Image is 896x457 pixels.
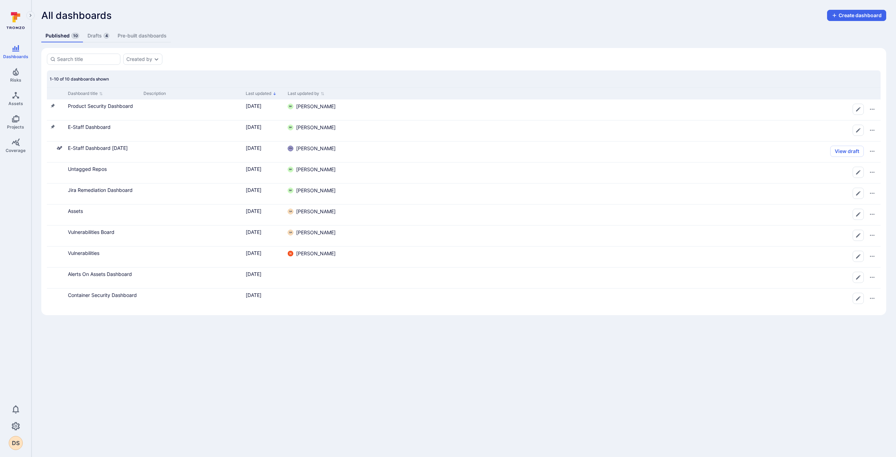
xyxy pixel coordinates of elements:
[285,268,344,288] div: Cell for Last updated by
[47,184,65,204] div: Cell for icons
[243,141,285,162] div: Cell for Last updated
[867,104,878,115] button: Row actions menu
[243,226,285,246] div: Cell for Last updated
[285,99,344,120] div: Cell for Last updated by
[50,271,55,278] span: Pin to sidebar
[65,247,141,267] div: Cell for Dashboard title
[344,226,881,246] div: Cell for
[65,120,141,141] div: Cell for Dashboard title
[9,436,23,450] button: DS
[141,226,243,246] div: Cell for Description
[246,91,276,96] button: Sort by Last updated
[344,205,881,225] div: Cell for
[246,250,261,256] span: [DATE]
[246,145,261,151] span: [DATE]
[288,230,293,235] div: Sharif Amiri
[141,247,243,267] div: Cell for Description
[65,226,141,246] div: Cell for Dashboard title
[344,141,881,162] div: Cell for
[243,289,285,310] div: Cell for Last updated
[296,145,336,152] span: [PERSON_NAME]
[126,56,152,62] div: Created by
[288,209,293,214] div: Sharif Amiri
[50,124,55,130] button: Unpin from sidebar
[243,120,285,141] div: Cell for Last updated
[867,125,878,136] button: Row actions menu
[344,268,881,288] div: Cell for
[296,229,336,236] span: [PERSON_NAME]
[50,145,55,152] span: Pin to sidebar
[41,29,886,42] div: dashboards tabs
[296,250,336,257] span: [PERSON_NAME]
[288,104,293,109] div: Blake Kizer
[47,141,65,162] div: Cell for icons
[57,145,62,151] svg: There is a draft version of this dashboard available with unpublished changes
[288,91,324,96] button: Sort by Last updated by
[141,205,243,225] div: Cell for Description
[68,250,99,256] a: Vulnerabilities
[50,124,55,131] span: Unpin from sidebar
[10,77,21,83] span: Risks
[853,293,864,304] button: Edit dashboard
[853,230,864,241] button: Edit dashboard
[50,208,55,215] span: Pin to sidebar
[141,162,243,183] div: Cell for Description
[50,187,55,194] span: Pin to sidebar
[65,162,141,183] div: Cell for Dashboard title
[246,271,261,277] span: [DATE]
[47,205,65,225] div: Cell for icons
[867,293,878,304] button: Row actions menu
[246,187,261,193] span: [DATE]
[68,208,83,214] a: Assets
[246,103,261,109] span: [DATE]
[285,120,344,141] div: Cell for Last updated by
[141,184,243,204] div: Cell for Description
[65,141,141,162] div: Cell for Dashboard title
[57,56,117,63] input: Search title
[288,187,336,194] a: BK[PERSON_NAME]
[296,208,336,215] span: [PERSON_NAME]
[288,250,336,257] a: [PERSON_NAME]
[47,120,65,141] div: Cell for icons
[288,208,336,215] a: SA[PERSON_NAME]
[853,251,864,262] button: Edit dashboard
[288,188,293,193] div: Blake Kizer
[71,33,79,39] span: 10
[3,54,28,59] span: Dashboards
[50,103,55,109] button: Unpin from sidebar
[141,268,243,288] div: Cell for Description
[65,99,141,120] div: Cell for Dashboard title
[47,226,65,246] div: Cell for icons
[47,162,65,183] div: Cell for icons
[243,205,285,225] div: Cell for Last updated
[344,184,881,204] div: Cell for
[65,268,141,288] div: Cell for Dashboard title
[285,184,344,204] div: Cell for Last updated by
[243,99,285,120] div: Cell for Last updated
[246,124,261,130] span: [DATE]
[8,101,23,106] span: Assets
[47,268,65,288] div: Cell for icons
[296,187,336,194] span: [PERSON_NAME]
[68,187,133,193] a: Jira Remediation Dashboard
[867,167,878,178] button: Row actions menu
[867,230,878,241] button: Row actions menu
[246,292,261,298] span: [DATE]
[68,229,114,235] a: Vulnerabilities Board
[246,166,261,172] span: [DATE]
[41,10,112,21] span: All dashboards
[867,146,878,157] button: Row actions menu
[853,104,864,115] button: Edit dashboard
[853,272,864,283] button: Edit dashboard
[246,208,261,214] span: [DATE]
[65,184,141,204] div: Cell for Dashboard title
[853,209,864,220] button: Edit dashboard
[853,125,864,136] button: Edit dashboard
[50,250,55,257] span: Pin to sidebar
[288,125,293,130] div: Blake Kizer
[243,184,285,204] div: Cell for Last updated
[65,289,141,310] div: Cell for Dashboard title
[104,33,109,39] span: 4
[83,29,113,42] a: Drafts
[68,124,111,130] a: E-Staff Dashboard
